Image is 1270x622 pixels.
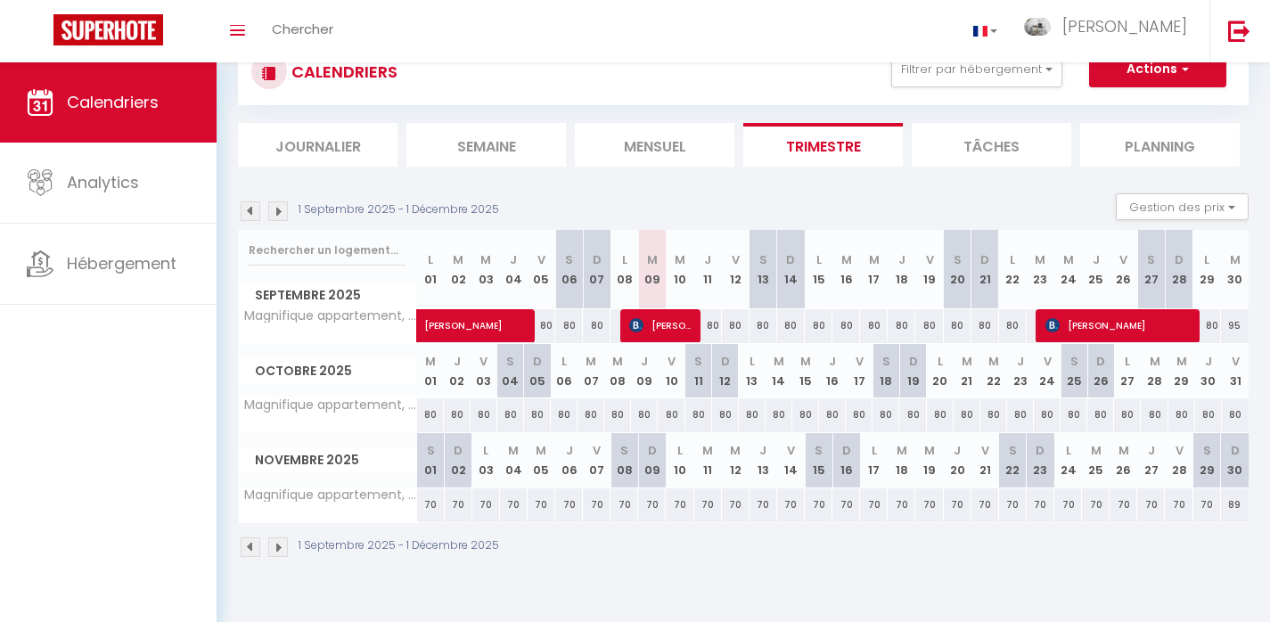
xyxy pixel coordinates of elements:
th: 01 [417,230,445,309]
abbr: M [536,442,546,459]
th: 06 [555,230,583,309]
th: 31 [1222,344,1249,398]
abbr: D [648,442,657,459]
th: 20 [927,344,954,398]
li: Mensuel [575,123,734,167]
div: 70 [555,488,583,521]
div: 80 [739,398,766,431]
th: 16 [832,433,860,487]
abbr: M [675,251,685,268]
th: 30 [1221,230,1249,309]
img: ... [1024,18,1051,36]
div: 80 [971,309,999,342]
div: 80 [944,309,971,342]
th: 22 [999,433,1027,487]
th: 12 [722,230,750,309]
button: Actions [1089,52,1226,87]
div: 80 [471,398,497,431]
th: 25 [1082,230,1110,309]
div: 89 [1221,488,1249,521]
th: 04 [497,344,524,398]
th: 09 [638,230,666,309]
abbr: M [962,353,972,370]
abbr: J [1205,353,1212,370]
div: 80 [1061,398,1087,431]
abbr: L [677,442,683,459]
div: 80 [1195,398,1222,431]
span: Octobre 2025 [239,358,416,384]
abbr: M [1150,353,1160,370]
img: logout [1228,20,1250,42]
th: 24 [1034,344,1061,398]
div: 70 [500,488,528,521]
abbr: M [924,442,935,459]
div: 70 [610,488,638,521]
abbr: S [506,353,514,370]
div: 70 [722,488,750,521]
div: 80 [1222,398,1249,431]
abbr: S [427,442,435,459]
abbr: M [702,442,713,459]
th: 15 [805,230,832,309]
abbr: J [954,442,961,459]
div: 70 [944,488,971,521]
div: 70 [445,488,472,521]
abbr: D [1231,442,1240,459]
th: 04 [500,433,528,487]
abbr: D [1096,353,1105,370]
abbr: L [622,251,627,268]
th: 01 [417,433,445,487]
button: Filtrer par hébergement [891,52,1062,87]
abbr: J [566,442,573,459]
div: 80 [888,309,915,342]
div: 70 [832,488,860,521]
div: 80 [497,398,524,431]
th: 27 [1137,230,1165,309]
th: 26 [1087,344,1114,398]
div: 80 [604,398,631,431]
th: 28 [1165,433,1192,487]
li: Journalier [238,123,397,167]
th: 12 [712,344,739,398]
h3: CALENDRIERS [287,52,397,92]
li: Tâches [912,123,1071,167]
div: 80 [777,309,805,342]
div: 80 [1007,398,1034,431]
div: 80 [846,398,873,431]
div: 70 [417,488,445,521]
abbr: J [641,353,648,370]
div: 80 [578,398,604,431]
abbr: M [453,251,463,268]
abbr: V [856,353,864,370]
div: 80 [1087,398,1114,431]
div: 70 [694,488,722,521]
div: 80 [805,309,832,342]
th: 08 [604,344,631,398]
span: [PERSON_NAME] [1062,15,1187,37]
abbr: D [842,442,851,459]
abbr: D [721,353,730,370]
th: 09 [631,344,658,398]
span: Chercher [272,20,333,38]
div: 80 [832,309,860,342]
div: 70 [528,488,555,521]
th: 08 [610,230,638,309]
abbr: D [909,353,918,370]
th: 26 [1110,433,1137,487]
abbr: V [1232,353,1240,370]
a: [PERSON_NAME] [417,309,445,343]
abbr: M [869,251,880,268]
abbr: M [841,251,852,268]
p: 1 Septembre 2025 - 1 Décembre 2025 [299,201,499,218]
div: 70 [805,488,832,521]
th: 21 [971,433,999,487]
th: 03 [472,230,500,309]
th: 07 [583,433,610,487]
abbr: D [980,251,989,268]
p: 1 Septembre 2025 - 1 Décembre 2025 [299,537,499,554]
th: 23 [1027,433,1054,487]
div: 80 [899,398,926,431]
abbr: J [829,353,836,370]
abbr: M [508,442,519,459]
div: 70 [638,488,666,521]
